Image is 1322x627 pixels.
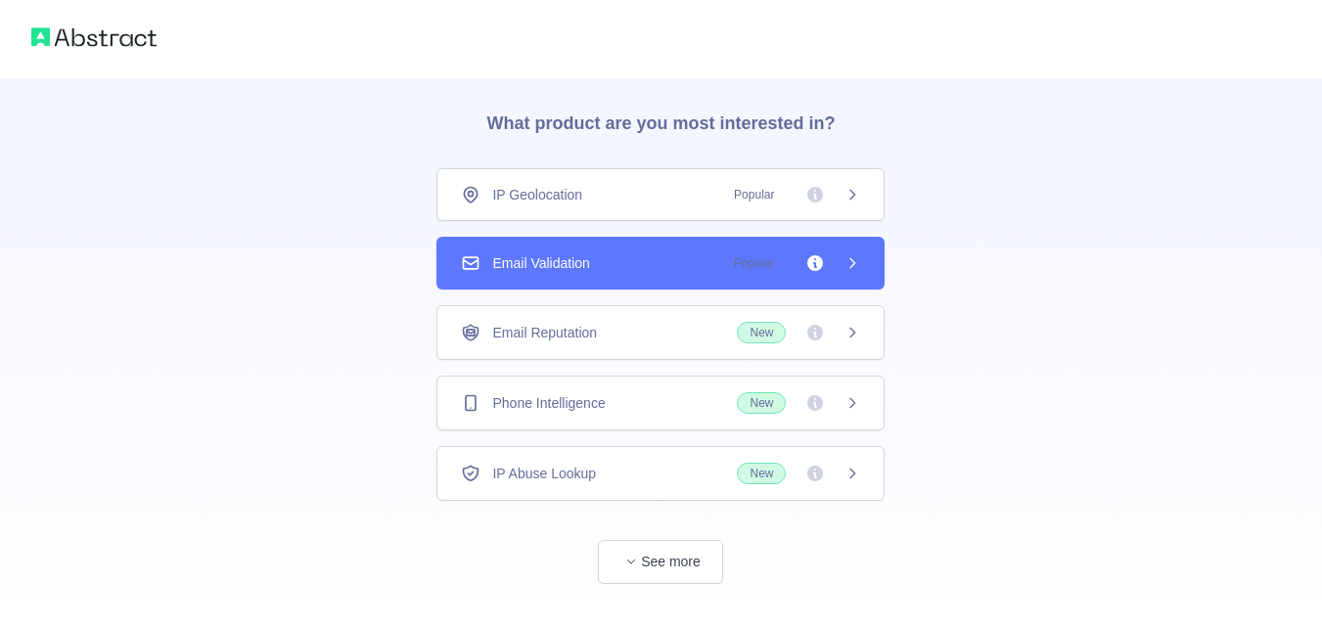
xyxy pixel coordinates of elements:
[455,70,866,168] h3: What product are you most interested in?
[737,463,786,484] span: New
[492,185,582,204] span: IP Geolocation
[737,322,786,343] span: New
[722,253,786,273] span: Popular
[598,540,723,584] button: See more
[492,393,605,413] span: Phone Intelligence
[31,23,157,51] img: Abstract logo
[492,253,589,273] span: Email Validation
[737,392,786,414] span: New
[722,185,786,204] span: Popular
[492,464,596,483] span: IP Abuse Lookup
[492,323,597,342] span: Email Reputation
